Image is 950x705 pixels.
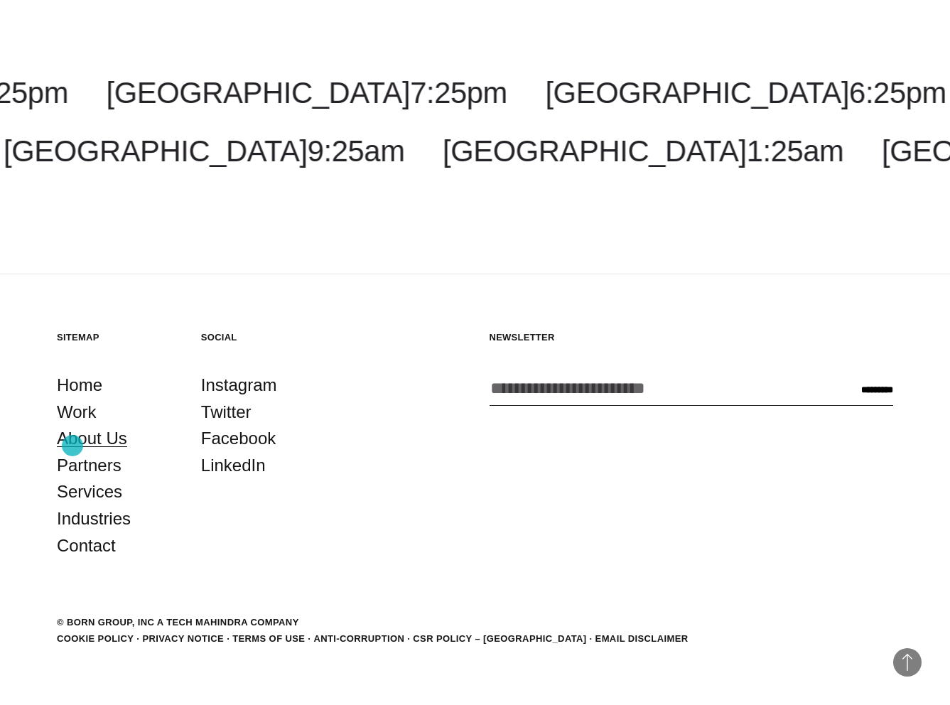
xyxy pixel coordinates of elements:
[142,633,224,644] a: Privacy Notice
[413,633,586,644] a: CSR POLICY – [GEOGRAPHIC_DATA]
[57,505,131,532] a: Industries
[545,76,946,109] a: [GEOGRAPHIC_DATA]6:25pm
[410,76,507,109] span: 7:25pm
[308,134,405,168] span: 9:25am
[57,452,122,479] a: Partners
[57,331,173,343] h5: Sitemap
[893,648,922,677] button: Back to Top
[57,478,122,505] a: Services
[201,372,277,399] a: Instagram
[490,331,894,343] h5: Newsletter
[4,134,404,168] a: [GEOGRAPHIC_DATA]9:25am
[57,615,299,630] div: © BORN GROUP, INC A Tech Mahindra Company
[57,399,97,426] a: Work
[201,399,252,426] a: Twitter
[849,76,946,109] span: 6:25pm
[201,425,276,452] a: Facebook
[443,134,843,168] a: [GEOGRAPHIC_DATA]1:25am
[106,76,507,109] a: [GEOGRAPHIC_DATA]7:25pm
[57,633,134,644] a: Cookie Policy
[595,633,689,644] a: Email Disclaimer
[313,633,404,644] a: Anti-Corruption
[57,372,102,399] a: Home
[57,532,116,559] a: Contact
[57,425,127,452] a: About Us
[232,633,305,644] a: Terms of Use
[201,331,317,343] h5: Social
[201,452,266,479] a: LinkedIn
[747,134,844,168] span: 1:25am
